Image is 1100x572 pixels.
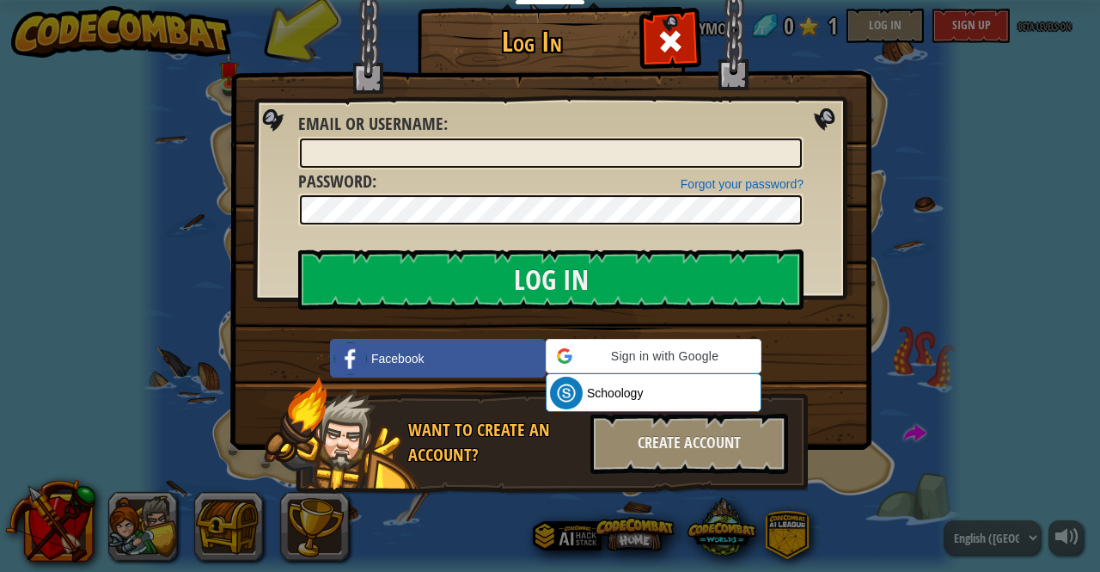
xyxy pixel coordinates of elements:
h1: Log In [422,27,641,57]
div: Sign in with Google [546,339,761,373]
span: Email or Username [298,112,443,135]
input: Log In [298,249,804,310]
img: facebook_small.png [334,342,367,375]
span: Facebook [371,350,424,367]
div: Want to create an account? [408,418,580,467]
label: : [298,169,376,194]
img: schoology.png [550,377,583,409]
span: Sign in with Google [579,348,750,365]
div: Create Account [590,414,788,474]
span: Password [298,169,372,193]
span: Schoology [587,384,643,402]
label: : [298,112,448,137]
a: Forgot your password? [681,177,804,191]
